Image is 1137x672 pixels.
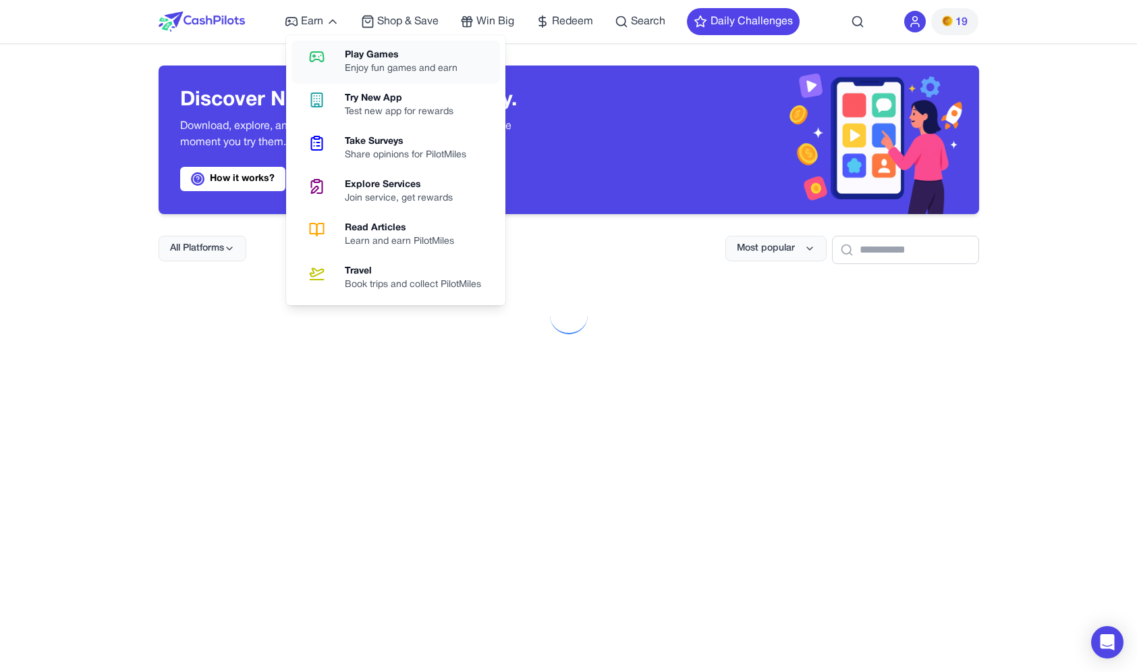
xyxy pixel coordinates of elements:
button: Daily Challenges [687,8,800,35]
a: Read ArticlesLearn and earn PilotMiles [292,213,500,257]
div: Open Intercom Messenger [1091,626,1124,658]
a: Shop & Save [361,14,439,30]
div: Travel [345,265,492,278]
div: Share opinions for PilotMiles [345,149,477,162]
a: Play GamesEnjoy fun games and earn [292,41,500,84]
a: Earn [285,14,339,30]
div: Explore Services [345,178,464,192]
div: Read Articles [345,222,465,235]
div: Learn and earn PilotMiles [345,235,465,249]
div: Join service, get rewards [345,192,464,205]
span: Win Big [476,14,514,30]
a: How it works? [180,167,285,191]
span: Most popular [737,242,795,255]
span: Shop & Save [377,14,439,30]
a: Redeem [536,14,593,30]
p: Download, explore, and engage with trending apps, get rewarded the moment you try them. [180,118,547,151]
div: Book trips and collect PilotMiles [345,278,492,292]
span: Earn [301,14,323,30]
img: PMs [942,16,953,26]
div: Play Games [345,49,468,62]
img: Header decoration [569,66,979,214]
div: Take Surveys [345,135,477,149]
button: Most popular [725,236,827,261]
img: CashPilots Logo [159,11,245,32]
div: Try New App [345,92,464,105]
a: TravelBook trips and collect PilotMiles [292,257,500,300]
div: Test new app for rewards [345,105,464,119]
a: Win Big [460,14,514,30]
span: Redeem [552,14,593,30]
span: Search [631,14,665,30]
a: Search [615,14,665,30]
span: 19 [955,14,968,30]
span: All Platforms [170,242,224,255]
div: Enjoy fun games and earn [345,62,468,76]
a: Try New AppTest new app for rewards [292,84,500,127]
button: PMs19 [931,8,978,35]
h3: Discover New Apps. Earn Instantly. [180,88,547,113]
a: Take SurveysShare opinions for PilotMiles [292,127,500,170]
button: All Platforms [159,236,246,261]
a: Explore ServicesJoin service, get rewards [292,170,500,213]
